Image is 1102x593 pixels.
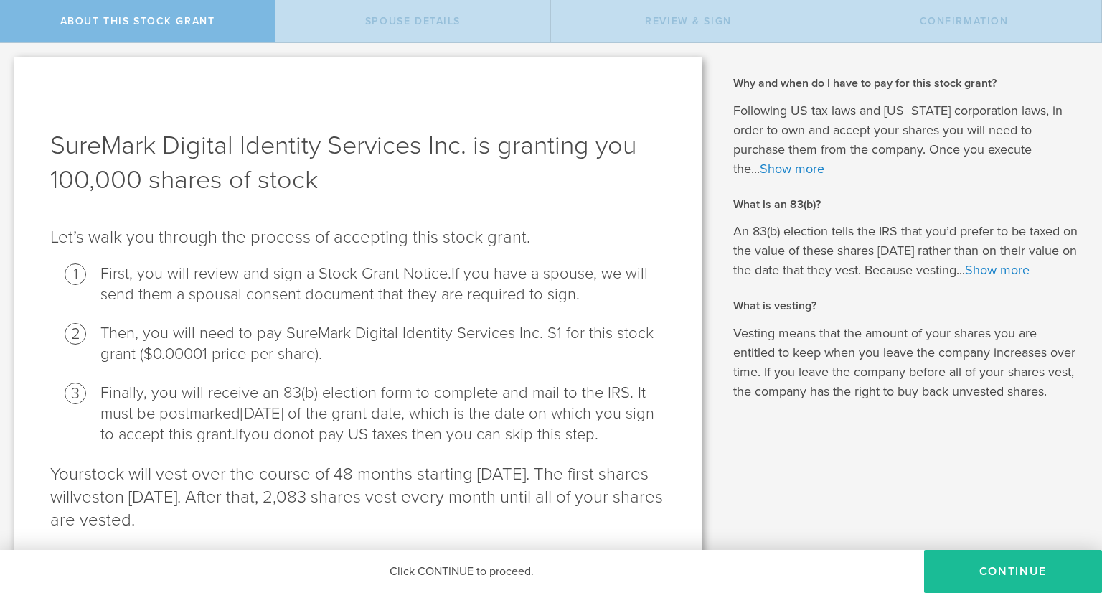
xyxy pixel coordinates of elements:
h2: What is vesting? [733,298,1080,314]
span: vest [73,487,105,508]
li: First, you will review and sign a Stock Grant Notice. [100,263,666,305]
li: Then, you will need to pay SureMark Digital Identity Services Inc. $1 for this stock grant ($0.00... [100,323,666,365]
li: Finally, you will receive an 83(b) election form to complete and mail to the IRS . It must be pos... [100,383,666,445]
a: Show more [965,262,1030,278]
p: Following US tax laws and [US_STATE] corporation laws, in order to own and accept your shares you... [733,101,1080,179]
p: Let’s walk you through the process of accepting this stock grant . [50,226,666,249]
span: Spouse Details [365,15,461,27]
span: Confirmation [920,15,1009,27]
span: Review & Sign [645,15,732,27]
button: CONTINUE [924,550,1102,593]
span: About this stock grant [60,15,215,27]
p: An 83(b) election tells the IRS that you’d prefer to be taxed on the value of these shares [DATE]... [733,222,1080,280]
a: Show more [760,161,824,177]
iframe: Chat Widget [1030,481,1102,550]
p: stock will vest over the course of 48 months starting [DATE]. The first shares will on [DATE]. Af... [50,463,666,532]
h2: What is an 83(b)? [733,197,1080,213]
h2: Why and when do I have to pay for this stock grant? [733,75,1080,91]
h1: SureMark Digital Identity Services Inc. is granting you 100,000 shares of stock [50,129,666,197]
span: Your [50,464,84,485]
span: you do [243,425,292,444]
span: [DATE] of the grant date, which is the date on which you sign to accept this grant. [100,404,654,444]
p: Vesting means that the amount of your shares you are entitled to keep when you leave the company ... [733,324,1080,401]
